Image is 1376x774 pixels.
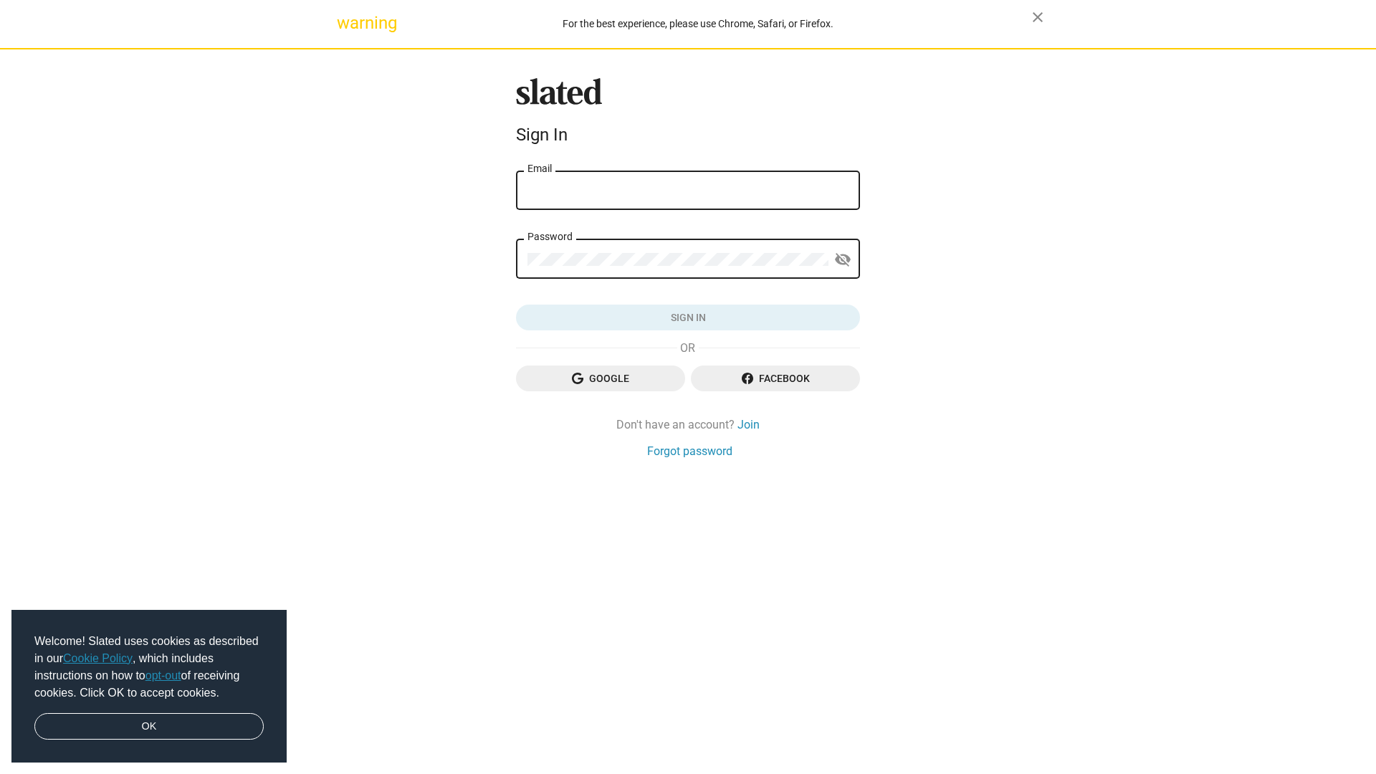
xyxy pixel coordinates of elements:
span: Google [527,365,674,391]
a: Forgot password [647,444,732,459]
div: Sign In [516,125,860,145]
mat-icon: warning [337,14,354,32]
button: Facebook [691,365,860,391]
a: dismiss cookie message [34,713,264,740]
mat-icon: close [1029,9,1046,26]
div: Don't have an account? [516,417,860,432]
a: Join [737,417,760,432]
button: Show password [828,246,857,274]
sl-branding: Sign In [516,78,860,151]
mat-icon: visibility_off [834,249,851,271]
button: Google [516,365,685,391]
div: For the best experience, please use Chrome, Safari, or Firefox. [364,14,1032,34]
span: Welcome! Slated uses cookies as described in our , which includes instructions on how to of recei... [34,633,264,702]
a: Cookie Policy [63,652,133,664]
span: Facebook [702,365,849,391]
a: opt-out [145,669,181,682]
div: cookieconsent [11,610,287,763]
